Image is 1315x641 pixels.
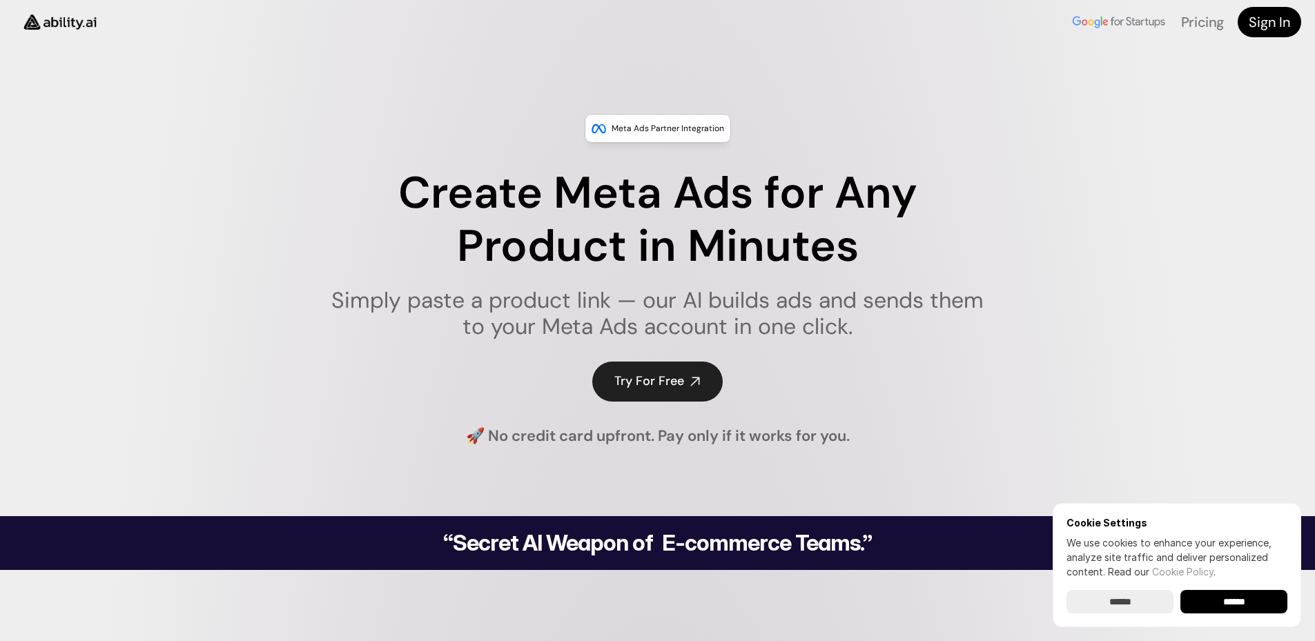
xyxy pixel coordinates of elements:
[1066,517,1287,529] h6: Cookie Settings
[1249,12,1290,32] h4: Sign In
[322,287,993,340] h1: Simply paste a product link — our AI builds ads and sends them to your Meta Ads account in one cl...
[466,426,850,447] h4: 🚀 No credit card upfront. Pay only if it works for you.
[1152,566,1214,578] a: Cookie Policy
[592,362,723,401] a: Try For Free
[612,121,724,135] p: Meta Ads Partner Integration
[322,167,993,273] h1: Create Meta Ads for Any Product in Minutes
[614,373,684,390] h4: Try For Free
[1181,13,1224,31] a: Pricing
[1066,535,1287,579] p: We use cookies to enhance your experience, analyze site traffic and deliver personalized content.
[1238,7,1301,37] a: Sign In
[408,532,908,554] h2: “Secret AI Weapon of E-commerce Teams.”
[1108,566,1216,578] span: Read our .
